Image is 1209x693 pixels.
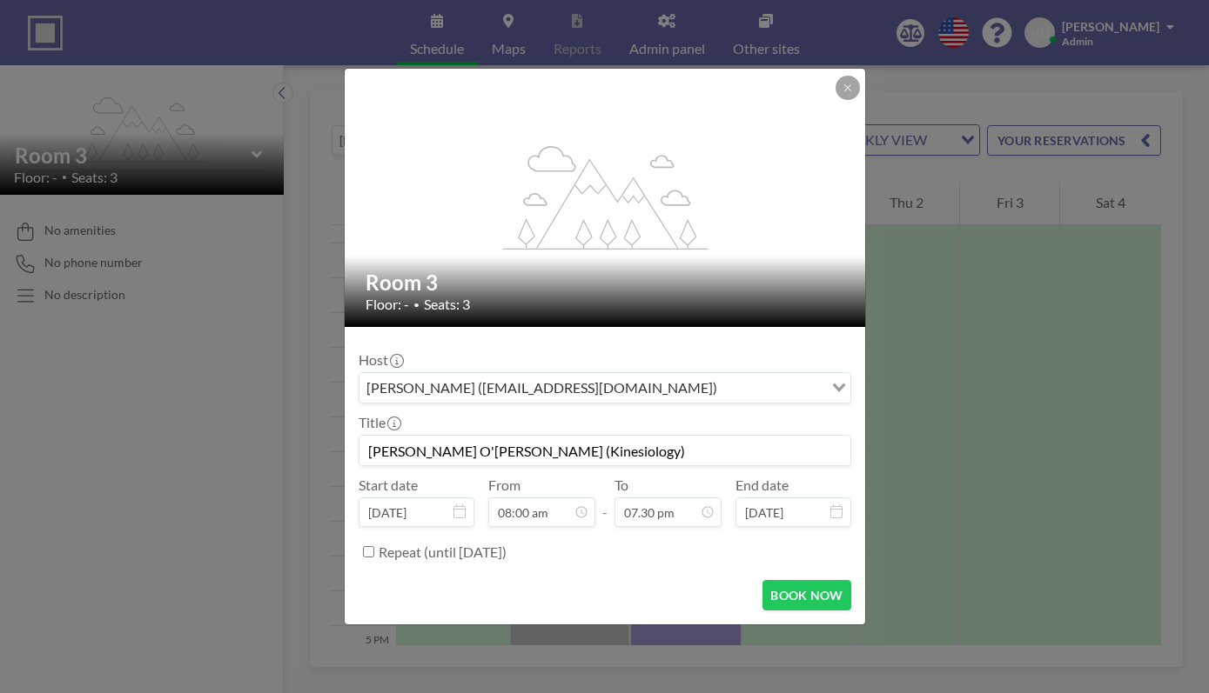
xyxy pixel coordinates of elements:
input: Search for option [722,376,822,399]
label: From [488,476,521,494]
label: To [615,476,628,494]
label: Title [359,414,400,431]
g: flex-grow: 1.2; [502,144,708,249]
span: • [413,298,420,311]
label: Start date [359,476,418,494]
span: - [602,483,608,521]
span: Floor: - [366,296,409,313]
label: Repeat (until [DATE]) [379,543,507,561]
span: [PERSON_NAME] ([EMAIL_ADDRESS][DOMAIN_NAME]) [363,376,721,399]
h2: Room 3 [366,270,846,296]
button: BOOK NOW [762,580,850,610]
input: Hannah's reservation [359,436,850,465]
label: Host [359,351,402,369]
label: End date [735,476,789,494]
div: Search for option [359,373,850,403]
span: Seats: 3 [424,296,470,313]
